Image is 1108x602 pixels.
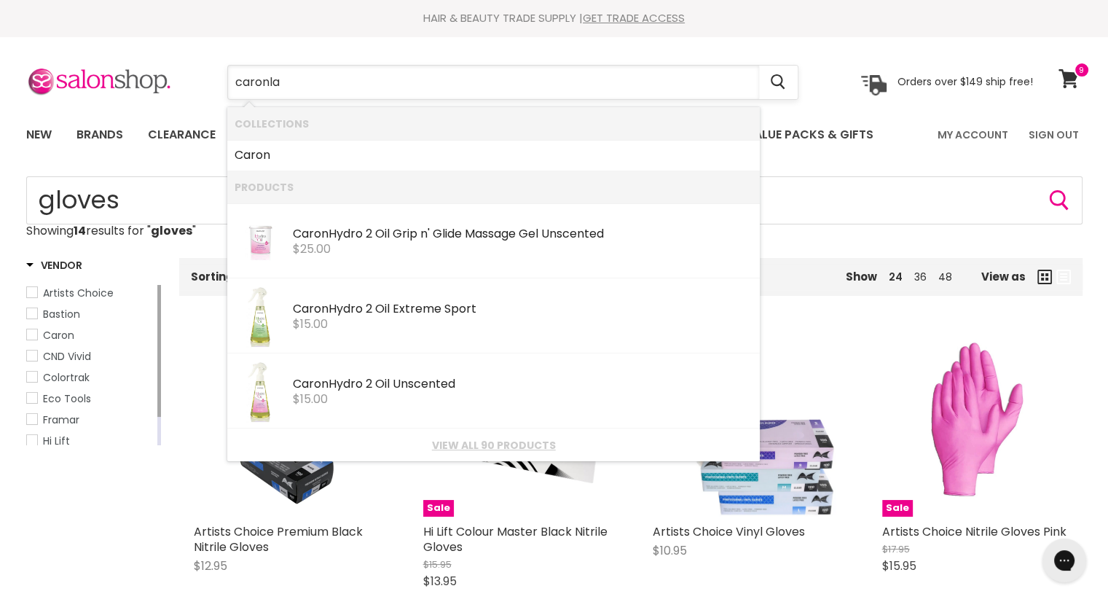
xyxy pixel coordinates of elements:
[235,439,753,451] a: View all 90 products
[205,331,369,517] img: Artists Choice Premium Black Nitrile Gloves
[227,278,760,353] li: Products: Caron Hydro 2 Oil Extreme Sport
[227,429,760,461] li: View All
[918,331,1032,517] img: Artists Choice Nitrile Gloves Pink
[26,258,82,273] h3: Vendor
[8,11,1101,26] div: HAIR & BEAUTY TRADE SUPPLY |
[228,66,759,99] input: Search
[151,222,192,239] strong: gloves
[227,171,760,203] li: Products
[240,361,280,422] img: 250ml-hydro-unscent_200x.jpg
[882,558,916,574] span: $15.95
[8,114,1101,156] nav: Main
[897,75,1033,88] p: Orders over $149 ship free!
[26,433,154,449] a: Hi Lift
[26,327,154,343] a: Caron
[293,302,753,318] div: Hydro 2 Oil Extreme Sport
[26,348,154,364] a: CND Vivid
[43,286,114,300] span: Artists Choice
[227,140,760,171] li: Collections: Caron
[194,523,363,555] a: Artists Choice Premium Black Nitrile Gloves
[240,211,280,272] img: caronlab-hydro-grip-n-glide-gel-labels-700ml-cylinder_uncsented_200x.jpg
[26,370,154,386] a: Colortrak
[882,523,1066,540] a: Artists Choice Nitrile Gloves Pink
[235,146,270,163] b: Caron
[26,306,154,322] a: Bastion
[227,203,760,278] li: Products: Caron Hydro 2 Oil Grip n' Glide Massage Gel Unscented
[423,573,457,590] span: $13.95
[26,224,1083,238] p: Showing results for " "
[653,523,805,540] a: Artists Choice Vinyl Gloves
[938,270,952,284] a: 48
[1048,189,1071,212] button: Search
[227,65,798,100] form: Product
[191,270,234,283] label: Sorting
[423,523,608,555] a: Hi Lift Colour Master Black Nitrile Gloves
[227,107,760,140] li: Collections
[43,307,80,321] span: Bastion
[423,558,452,571] span: $15.95
[26,176,1083,224] input: Search
[43,391,91,406] span: Eco Tools
[293,378,753,393] div: Hydro 2 Oil Unscented
[583,10,685,26] a: GET TRADE ACCESS
[293,316,328,332] span: $15.00
[293,241,331,257] span: $25.00
[26,412,154,428] a: Framar
[15,114,907,156] ul: Main menu
[43,328,74,343] span: Caron
[882,331,1068,517] a: Artists Choice Nitrile Gloves PinkSale
[194,331,380,517] a: Artists Choice Premium Black Nitrile Gloves
[293,375,329,392] b: Caron
[914,270,927,284] a: 36
[66,120,134,150] a: Brands
[846,269,877,284] span: Show
[43,370,90,385] span: Colortrak
[882,500,913,517] span: Sale
[1020,120,1088,150] a: Sign Out
[293,227,753,243] div: Hydro 2 Oil Grip n' Glide Massage Gel Unscented
[26,391,154,407] a: Eco Tools
[1035,533,1093,587] iframe: Gorgias live chat messenger
[227,353,760,429] li: Products: Caron Hydro 2 Oil Unscented
[293,300,329,317] b: Caron
[929,120,1017,150] a: My Account
[26,176,1083,224] form: Product
[15,120,63,150] a: New
[43,413,79,427] span: Framar
[43,434,70,448] span: Hi Lift
[735,120,884,150] a: Value Packs & Gifts
[882,542,910,556] span: $17.95
[194,558,227,574] span: $12.95
[423,500,454,517] span: Sale
[240,286,280,347] img: 250ml-hydro-sport_200x.jpg
[759,66,798,99] button: Search
[137,120,227,150] a: Clearance
[26,285,154,301] a: Artists Choice
[293,391,328,407] span: $15.00
[43,349,91,364] span: CND Vivid
[889,270,903,284] a: 24
[293,225,329,242] b: Caron
[653,542,687,559] span: $10.95
[74,222,86,239] strong: 14
[981,270,1026,283] span: View as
